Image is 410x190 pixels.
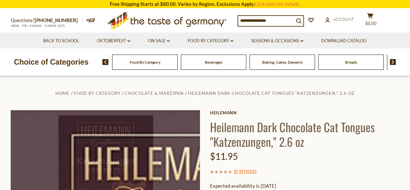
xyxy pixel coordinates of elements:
span: MON - FRI, 9:00AM - 5:00PM (EST) [11,24,66,28]
a: Home [55,91,70,96]
a: Back to School [43,37,79,44]
a: Oktoberfest [97,37,130,44]
a: 0 Reviews [235,168,255,175]
span: $11.95 [210,151,238,162]
a: Food By Category [130,60,160,65]
h1: Heilemann Dark Chocolate Cat Tongues "Katzenzungen," 2.6 oz [210,120,400,149]
a: Beverages [205,60,222,65]
img: next arrow [390,59,396,65]
a: Seasons & Occasions [251,37,303,44]
a: On Sale [148,37,170,44]
a: Account [325,16,354,23]
button: $0.00 [361,13,380,29]
a: Baking, Cakes, Desserts [262,60,303,65]
span: $0.00 [365,21,377,26]
p: Questions? [11,16,83,25]
a: [PHONE_NUMBER] [35,17,78,23]
span: ( ) [234,168,256,174]
a: Heilemann [210,110,400,115]
img: previous arrow [102,59,109,65]
a: Breads [345,60,357,65]
a: Download Catalog [321,37,367,44]
a: Food By Category [188,37,233,44]
a: Food By Category [74,91,121,96]
span: Account [333,17,354,22]
a: Click here for details. [254,1,300,7]
a: Heilemann Dark Chocolate Cat Tongues "Katzenzungen," 2.6 oz [188,91,355,96]
a: Chocolate & Marzipan [125,91,183,96]
p: Expected availability is [DATE] [210,182,400,190]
